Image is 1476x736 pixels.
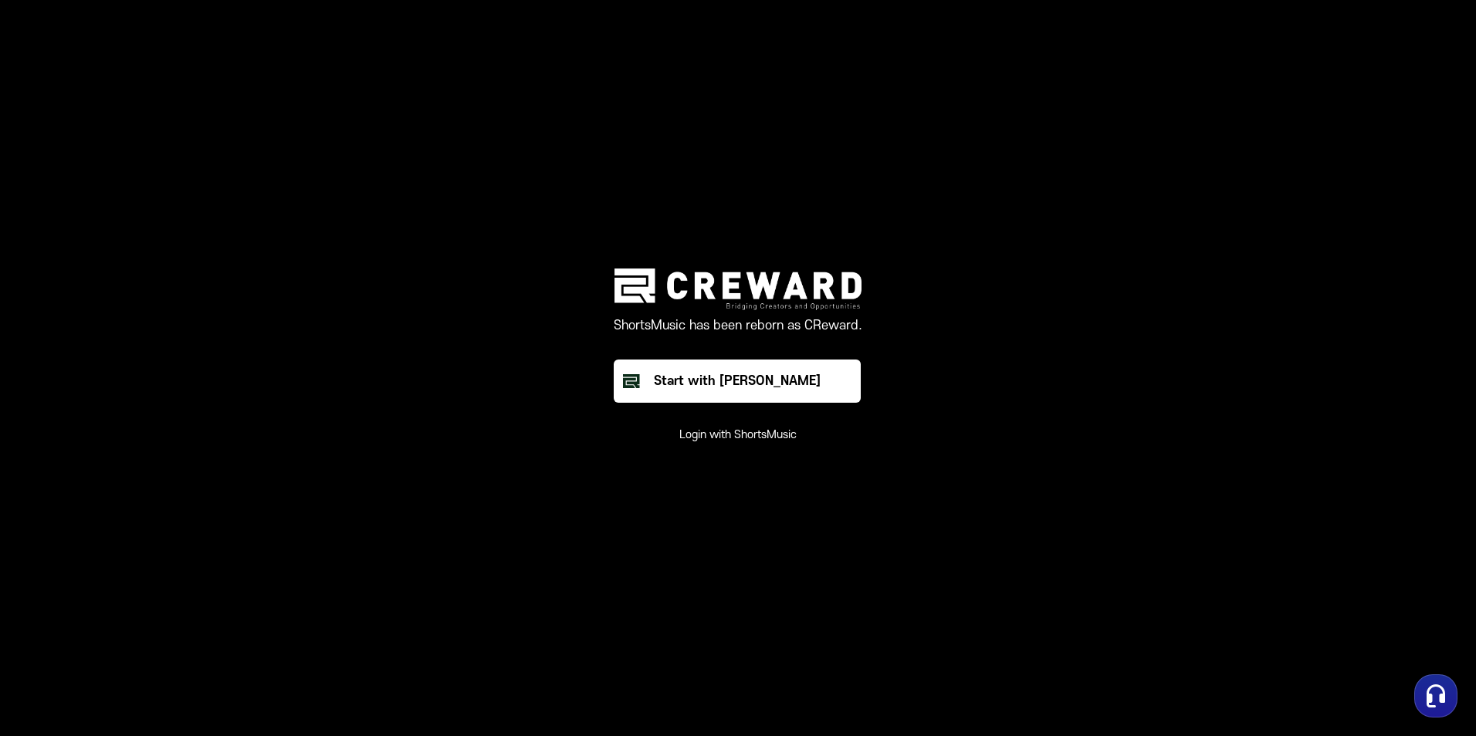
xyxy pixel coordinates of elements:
p: ShortsMusic has been reborn as CReward. [614,316,862,335]
a: Start with [PERSON_NAME] [614,360,862,403]
button: Login with ShortsMusic [679,427,797,443]
button: Start with [PERSON_NAME] [614,360,861,403]
div: Start with [PERSON_NAME] [654,372,821,390]
img: creward logo [614,268,862,309]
